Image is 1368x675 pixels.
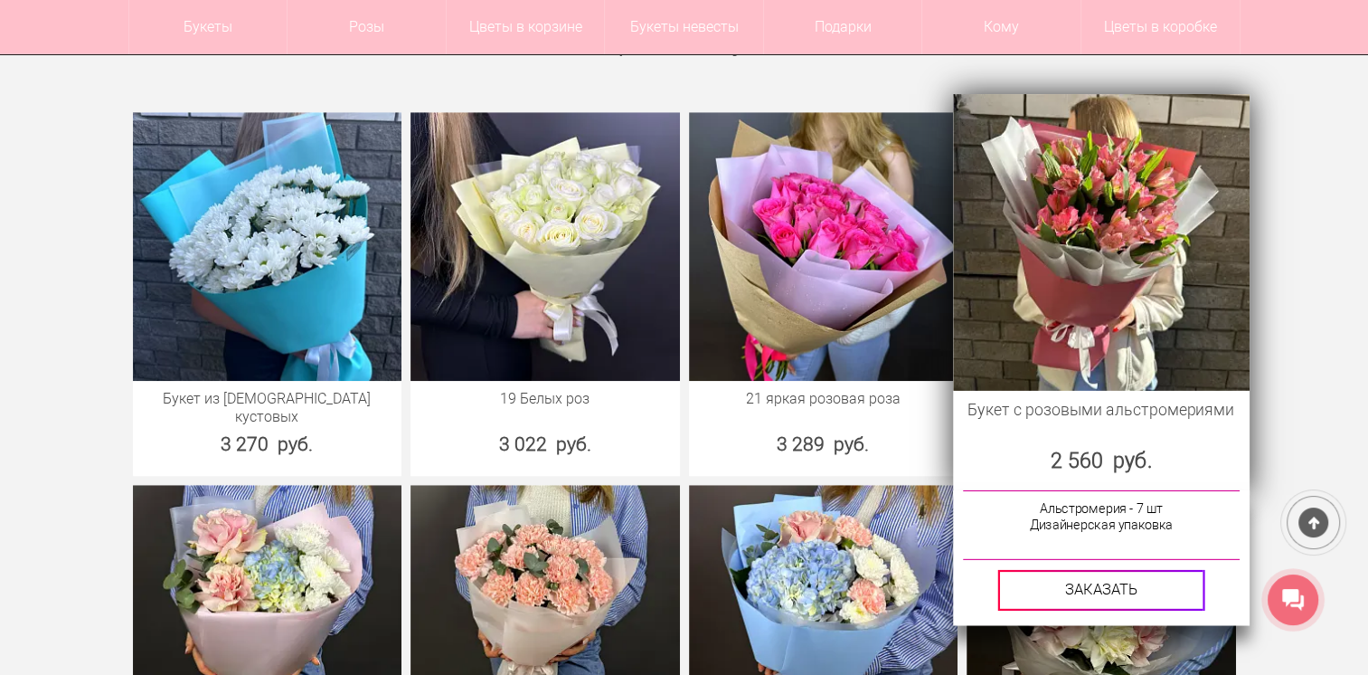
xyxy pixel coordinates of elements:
div: Альстромерия - 7 шт Дизайнерская упаковка [963,490,1240,560]
div: 3 270 руб. [133,431,402,458]
img: 21 яркая розовая роза [689,112,958,382]
div: 3 022 руб. [410,431,680,458]
img: Букет из хризантем кустовых [133,112,402,382]
img: Букет с розовыми альстромериями [953,93,1249,389]
div: 3 289 руб. [689,431,958,458]
a: 21 яркая розовая роза [698,390,949,408]
a: Букет из [DEMOGRAPHIC_DATA] кустовых [142,390,393,426]
a: Букет с розовыми альстромериями [963,400,1239,420]
a: 19 Белых роз [420,390,671,408]
div: 2 560 руб. [953,444,1249,474]
img: 19 Белых роз [410,112,680,382]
